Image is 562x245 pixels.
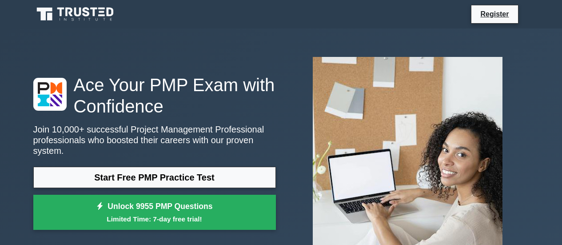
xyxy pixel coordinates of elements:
a: Start Free PMP Practice Test [33,167,276,188]
h1: Ace Your PMP Exam with Confidence [33,74,276,117]
a: Unlock 9955 PMP QuestionsLimited Time: 7-day free trial! [33,195,276,230]
small: Limited Time: 7-day free trial! [44,214,265,224]
p: Join 10,000+ successful Project Management Professional professionals who boosted their careers w... [33,124,276,156]
a: Register [475,8,514,20]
